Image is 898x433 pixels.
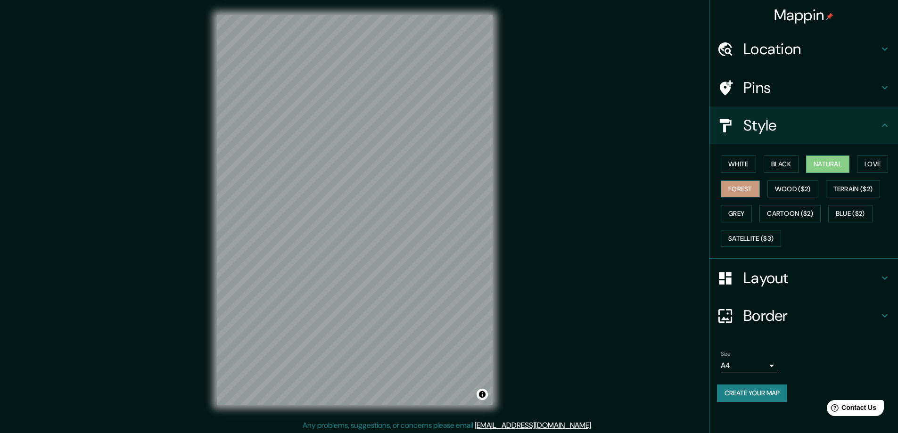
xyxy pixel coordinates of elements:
[764,155,799,173] button: Black
[717,384,787,402] button: Create your map
[759,205,821,222] button: Cartoon ($2)
[594,420,596,431] div: .
[709,69,898,106] div: Pins
[475,420,591,430] a: [EMAIL_ADDRESS][DOMAIN_NAME]
[721,155,756,173] button: White
[709,106,898,144] div: Style
[477,389,488,400] button: Toggle attribution
[743,78,879,97] h4: Pins
[806,155,849,173] button: Natural
[721,350,731,358] label: Size
[721,180,760,198] button: Forest
[303,420,593,431] p: Any problems, suggestions, or concerns please email .
[743,40,879,58] h4: Location
[709,30,898,68] div: Location
[774,6,834,25] h4: Mappin
[826,180,881,198] button: Terrain ($2)
[743,116,879,135] h4: Style
[826,13,833,20] img: pin-icon.png
[217,15,493,405] canvas: Map
[743,269,879,287] h4: Layout
[743,306,879,325] h4: Border
[857,155,888,173] button: Love
[721,230,781,247] button: Satellite ($3)
[721,205,752,222] button: Grey
[828,205,873,222] button: Blue ($2)
[593,420,594,431] div: .
[709,259,898,297] div: Layout
[709,297,898,335] div: Border
[814,396,888,423] iframe: Help widget launcher
[721,358,777,373] div: A4
[767,180,818,198] button: Wood ($2)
